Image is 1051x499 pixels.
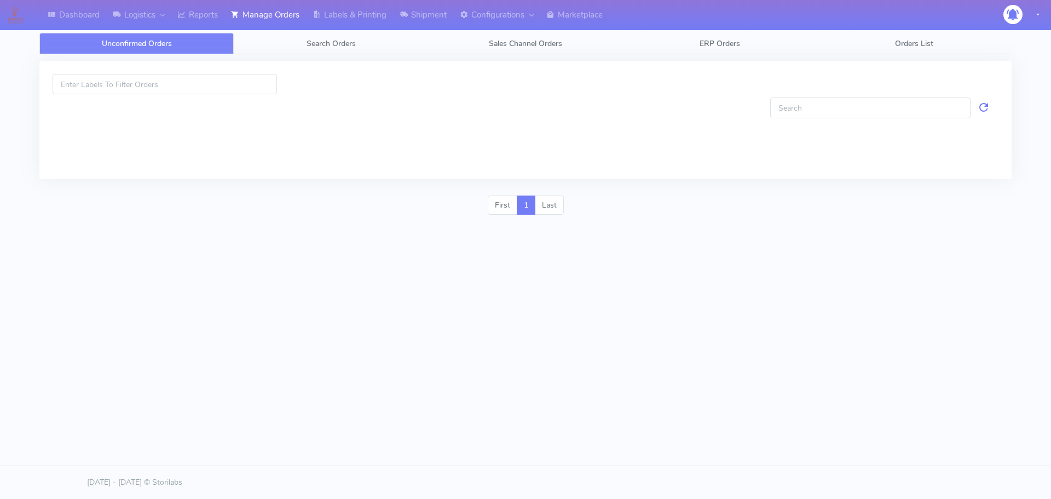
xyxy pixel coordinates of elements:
[39,33,1012,54] ul: Tabs
[53,74,277,94] input: Enter Labels To Filter Orders
[489,38,562,49] span: Sales Channel Orders
[102,38,172,49] span: Unconfirmed Orders
[895,38,933,49] span: Orders List
[307,38,356,49] span: Search Orders
[700,38,740,49] span: ERP Orders
[770,97,971,118] input: Search
[517,196,535,215] a: 1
